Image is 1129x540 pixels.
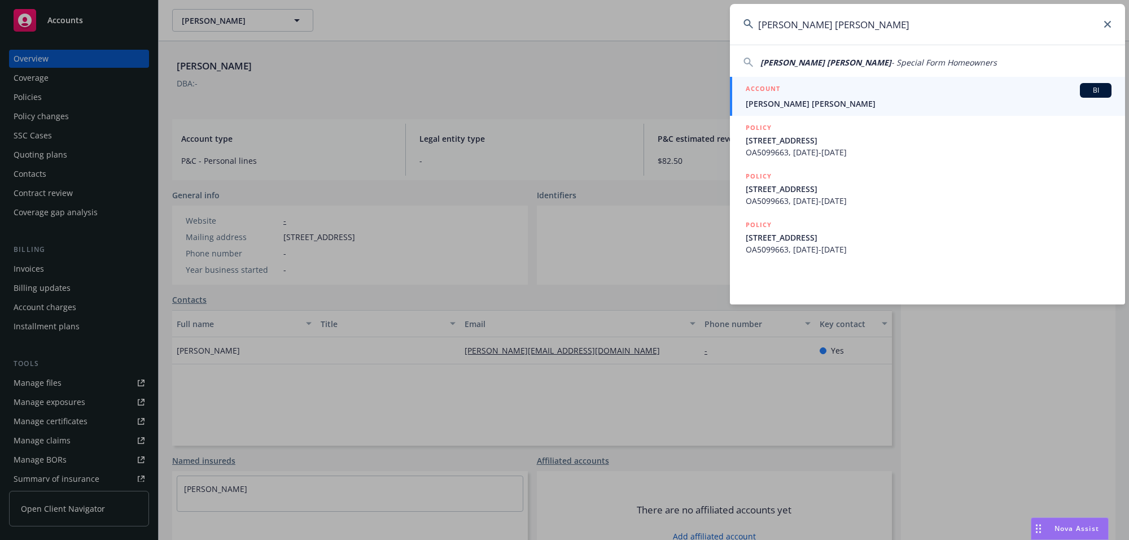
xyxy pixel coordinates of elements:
[746,146,1112,158] span: OA5099663, [DATE]-[DATE]
[730,116,1125,164] a: POLICY[STREET_ADDRESS]OA5099663, [DATE]-[DATE]
[1054,524,1099,533] span: Nova Assist
[746,243,1112,255] span: OA5099663, [DATE]-[DATE]
[891,57,997,68] span: - Special Form Homeowners
[746,171,772,182] h5: POLICY
[1084,85,1107,95] span: BI
[730,164,1125,213] a: POLICY[STREET_ADDRESS]OA5099663, [DATE]-[DATE]
[746,183,1112,195] span: [STREET_ADDRESS]
[746,232,1112,243] span: [STREET_ADDRESS]
[1031,517,1109,540] button: Nova Assist
[746,219,772,230] h5: POLICY
[746,195,1112,207] span: OA5099663, [DATE]-[DATE]
[730,4,1125,45] input: Search...
[730,213,1125,262] a: POLICY[STREET_ADDRESS]OA5099663, [DATE]-[DATE]
[746,134,1112,146] span: [STREET_ADDRESS]
[730,77,1125,116] a: ACCOUNTBI[PERSON_NAME] [PERSON_NAME]
[746,83,780,97] h5: ACCOUNT
[746,98,1112,110] span: [PERSON_NAME] [PERSON_NAME]
[1031,518,1045,539] div: Drag to move
[760,57,891,68] span: [PERSON_NAME] [PERSON_NAME]
[746,122,772,133] h5: POLICY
